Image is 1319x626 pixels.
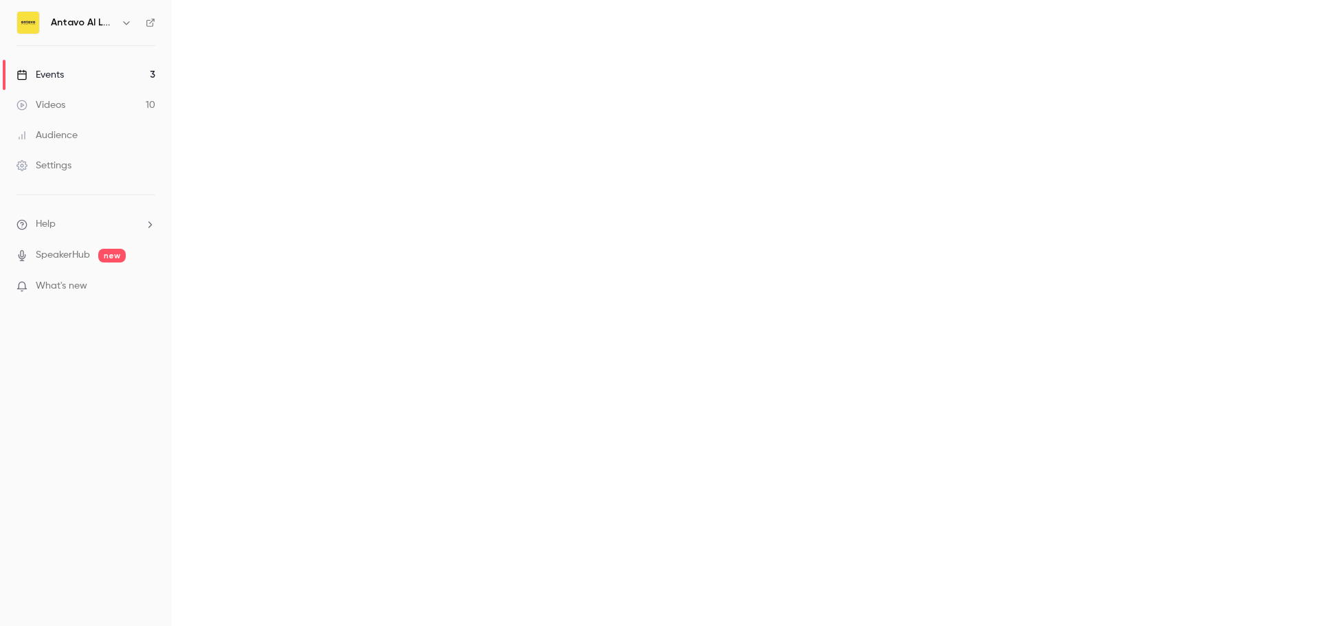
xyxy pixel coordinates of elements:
li: help-dropdown-opener [16,217,155,232]
img: Antavo AI Loyalty Cloud [17,12,39,34]
h6: Antavo AI Loyalty Cloud [51,16,115,30]
span: new [98,249,126,262]
a: SpeakerHub [36,248,90,262]
span: Help [36,217,56,232]
div: Audience [16,128,78,142]
div: Events [16,68,64,82]
div: Videos [16,98,65,112]
div: Settings [16,159,71,172]
span: What's new [36,279,87,293]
